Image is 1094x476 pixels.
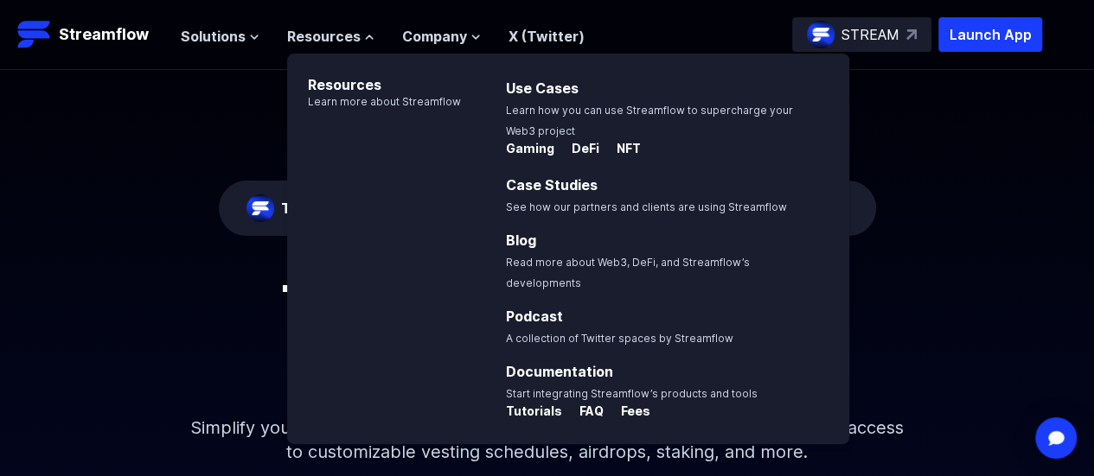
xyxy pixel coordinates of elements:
button: Company [402,26,481,47]
button: Launch App [938,17,1042,52]
a: Blog [506,232,536,249]
a: Use Cases [506,79,579,97]
a: Fees [607,404,650,422]
a: Tutorials [506,404,566,422]
p: Fees [607,403,650,420]
a: Streamflow [17,17,163,52]
p: Gaming [506,140,554,157]
h1: Token management infrastructure [158,277,937,388]
a: Gaming [506,142,558,159]
span: A collection of Twitter spaces by Streamflow [506,332,733,345]
p: Streamflow [59,22,149,47]
a: Case Studies [506,176,598,194]
span: Resources [287,26,361,47]
span: Learn how you can use Streamflow to supercharge your Web3 project [506,104,793,137]
div: Open Intercom Messenger [1035,417,1077,459]
span: Start integrating Streamflow’s products and tools [506,387,758,400]
p: Resources [287,54,461,95]
button: Solutions [181,26,259,47]
img: streamflow-logo-circle.png [246,194,274,222]
span: Company [402,26,467,47]
div: Check eligibility and participate in the launch! [281,198,720,219]
p: DeFi [558,140,599,157]
img: top-right-arrow.svg [906,29,917,40]
img: Streamflow Logo [17,17,52,52]
a: STREAM [792,17,931,52]
a: X (Twitter) [509,28,585,45]
span: The ticker is STREAM: [281,200,434,217]
button: Resources [287,26,374,47]
span: Solutions [181,26,246,47]
p: NFT [603,140,641,157]
p: Tutorials [506,403,562,420]
img: streamflow-logo-circle.png [807,21,835,48]
a: Podcast [506,308,563,325]
a: NFT [603,142,641,159]
p: Learn more about Streamflow [287,95,461,109]
span: See how our partners and clients are using Streamflow [506,200,787,213]
a: FAQ [566,404,607,422]
p: FAQ [566,403,604,420]
span: Read more about Web3, DeFi, and Streamflow’s developments [506,256,750,289]
p: STREAM [841,24,899,45]
a: Documentation [506,363,613,380]
a: DeFi [558,142,603,159]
